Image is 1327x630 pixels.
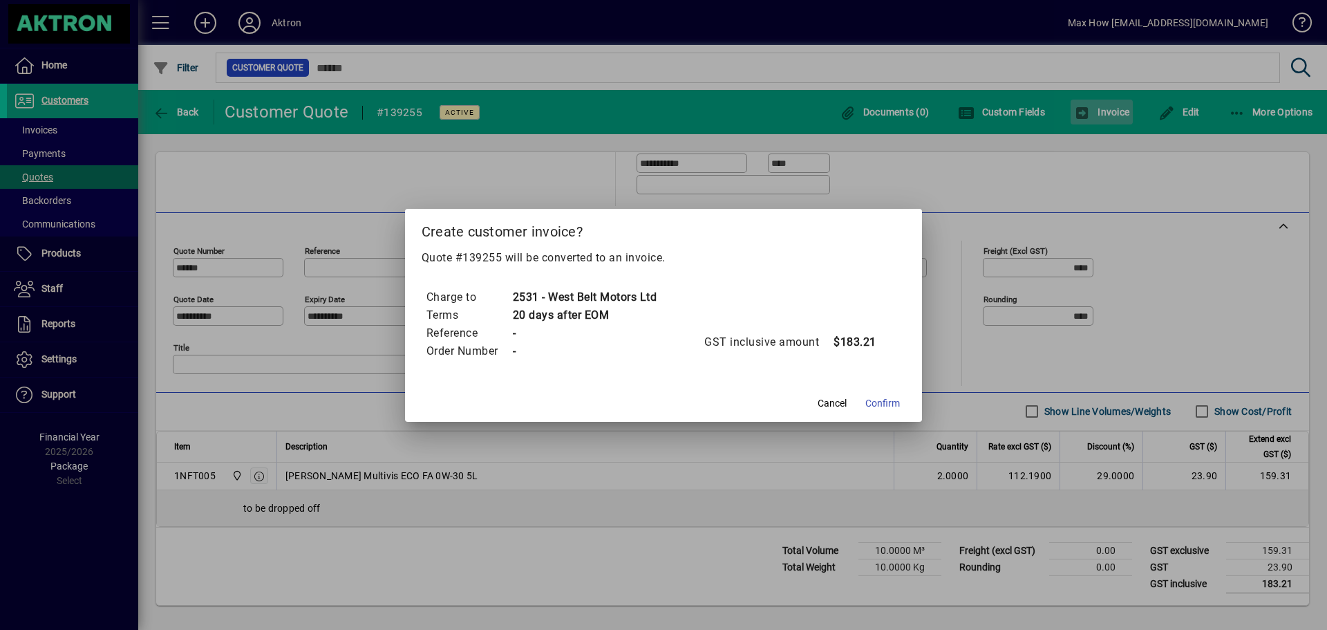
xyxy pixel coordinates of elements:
td: $183.21 [833,333,888,351]
button: Confirm [860,391,905,416]
td: Reference [426,324,512,342]
td: Order Number [426,342,512,360]
td: 2531 - West Belt Motors Ltd [512,288,657,306]
td: Charge to [426,288,512,306]
td: - [512,342,657,360]
td: GST inclusive amount [704,333,833,351]
button: Cancel [810,391,854,416]
td: 20 days after EOM [512,306,657,324]
span: Confirm [865,396,900,411]
td: Terms [426,306,512,324]
h2: Create customer invoice? [405,209,923,249]
span: Cancel [818,396,847,411]
td: - [512,324,657,342]
p: Quote #139255 will be converted to an invoice. [422,250,906,266]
